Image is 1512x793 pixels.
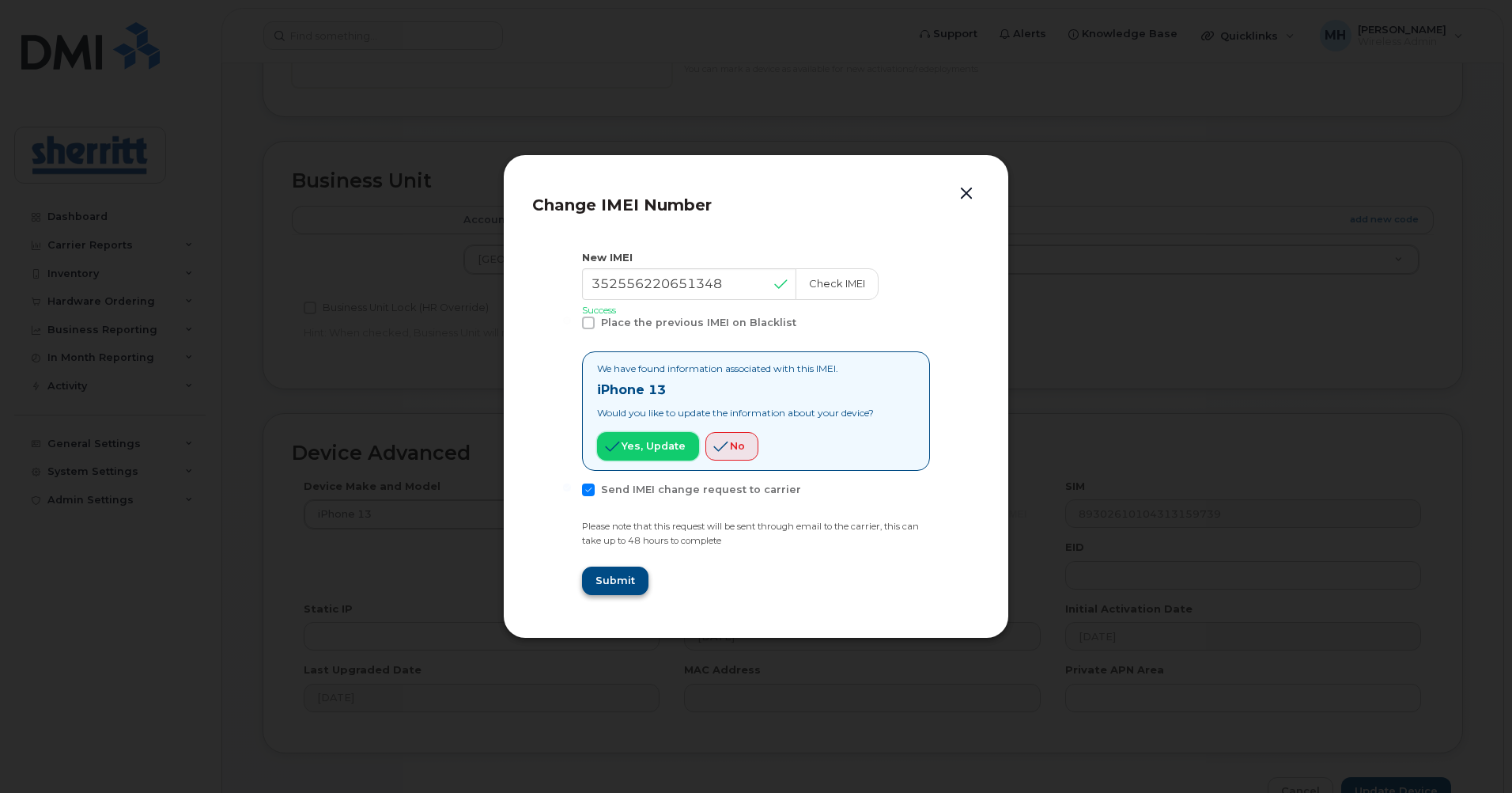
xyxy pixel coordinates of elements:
div: New IMEI [582,250,930,265]
span: Yes, update [622,438,686,453]
button: No [705,432,758,461]
small: Please note that this request will be sent through email to the carrier, this can take up to 48 h... [582,521,919,547]
span: Send IMEI change request to carrier [601,484,801,495]
button: Yes, update [597,432,699,461]
strong: iPhone 13 [597,382,666,397]
input: Verified by Zero Phishing [582,268,796,300]
span: Change IMEI Number [532,195,712,214]
span: Submit [595,573,635,588]
span: Place the previous IMEI on Blacklist [601,317,796,328]
button: Submit [582,567,648,595]
button: Check IMEI [796,268,879,300]
span: No [730,438,745,453]
p: Success [582,303,930,317]
p: We have found information associated with this IMEI. [597,362,874,375]
input: Place the previous IMEI on Blacklist [563,317,571,324]
p: Would you like to update the information about your device? [597,406,874,419]
input: Send IMEI change request to carrier [563,484,571,491]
